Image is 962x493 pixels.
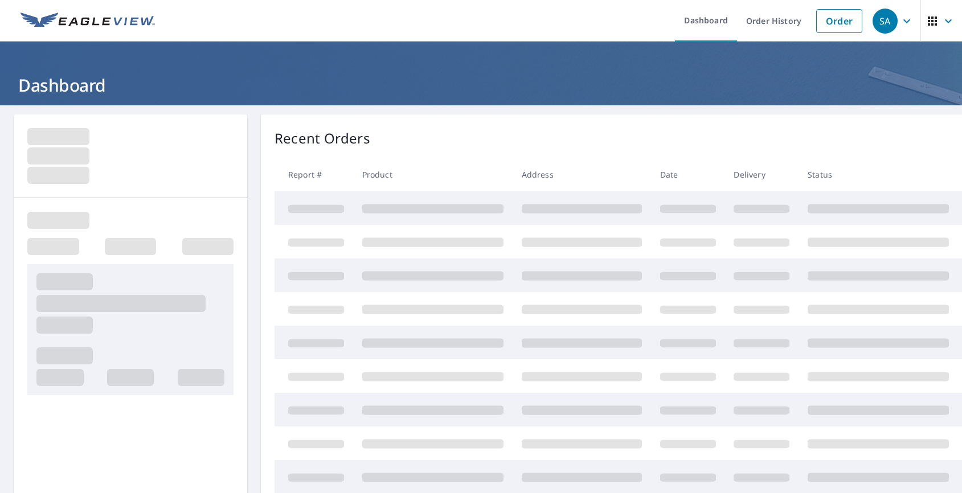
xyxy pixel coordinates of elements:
th: Delivery [724,158,799,191]
a: Order [816,9,862,33]
th: Date [651,158,725,191]
th: Address [513,158,651,191]
th: Status [799,158,958,191]
p: Recent Orders [275,128,370,149]
th: Product [353,158,513,191]
th: Report # [275,158,353,191]
img: EV Logo [21,13,155,30]
div: SA [873,9,898,34]
h1: Dashboard [14,73,948,97]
